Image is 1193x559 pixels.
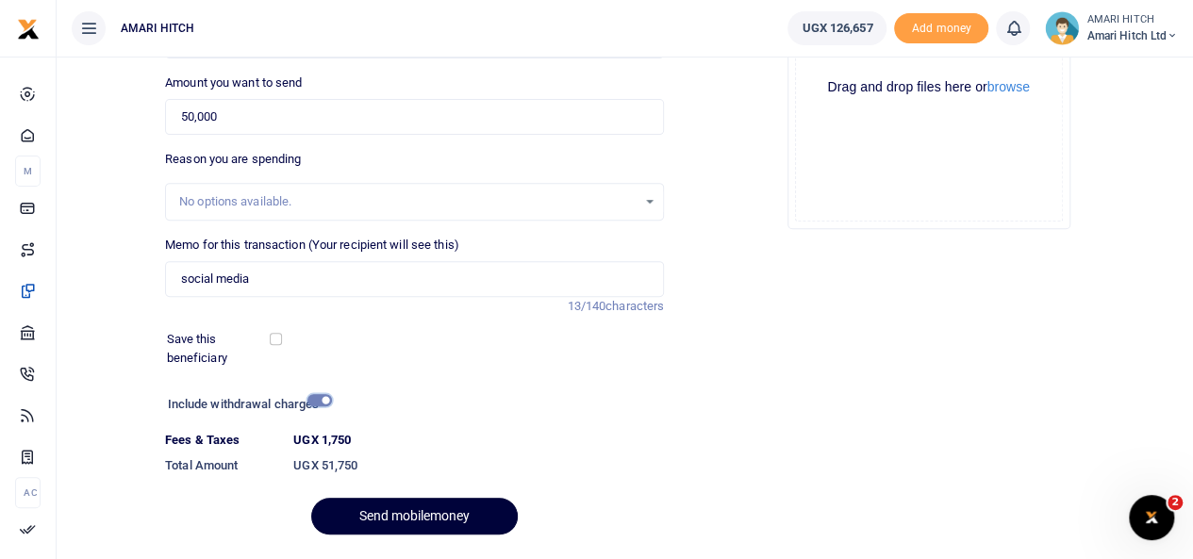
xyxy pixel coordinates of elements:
label: Reason you are spending [165,150,301,169]
li: Wallet ballance [780,11,894,45]
dt: Fees & Taxes [157,431,286,450]
small: AMARI HITCH [1086,12,1178,28]
span: 2 [1168,495,1183,510]
label: Memo for this transaction (Your recipient will see this) [165,236,459,255]
li: M [15,156,41,187]
a: Add money [894,20,988,34]
input: UGX [165,99,664,135]
span: UGX 126,657 [802,19,872,38]
div: No options available. [179,192,637,211]
span: Add money [894,13,988,44]
input: Enter extra information [165,261,664,297]
h6: Include withdrawal charges [168,397,323,412]
h6: UGX 51,750 [293,458,664,473]
span: Amari Hitch Ltd [1086,27,1178,44]
a: profile-user AMARI HITCH Amari Hitch Ltd [1045,11,1178,45]
iframe: Intercom live chat [1129,495,1174,540]
label: Save this beneficiary [167,330,273,367]
img: logo-small [17,18,40,41]
button: browse [987,80,1030,93]
label: Amount you want to send [165,74,302,92]
button: Send mobilemoney [311,498,518,534]
img: profile-user [1045,11,1079,45]
li: Toup your wallet [894,13,988,44]
a: UGX 126,657 [787,11,886,45]
a: logo-small logo-large logo-large [17,21,40,35]
span: AMARI HITCH [113,20,202,37]
label: UGX 1,750 [293,431,351,450]
span: characters [605,299,664,313]
h6: Total Amount [165,458,278,473]
div: Drag and drop files here or [796,78,1062,96]
li: Ac [15,477,41,508]
span: 13/140 [567,299,605,313]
